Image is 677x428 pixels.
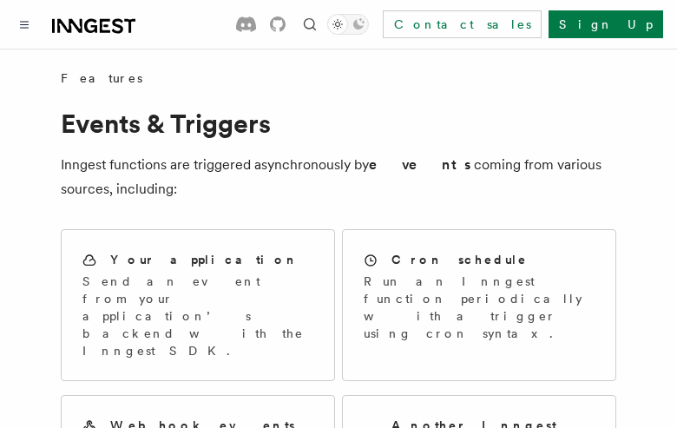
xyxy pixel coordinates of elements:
p: Inngest functions are triggered asynchronously by coming from various sources, including: [61,153,616,201]
a: Your applicationSend an event from your application’s backend with the Inngest SDK. [61,229,335,381]
p: Send an event from your application’s backend with the Inngest SDK. [82,273,313,359]
a: Contact sales [383,10,542,38]
h1: Events & Triggers [61,108,616,139]
button: Toggle navigation [14,14,35,35]
h2: Cron schedule [391,251,528,268]
button: Find something... [299,14,320,35]
strong: events [369,156,474,173]
button: Toggle dark mode [327,14,369,35]
a: Sign Up [549,10,663,38]
a: Cron scheduleRun an Inngest function periodically with a trigger using cron syntax. [342,229,616,381]
span: Features [61,69,142,87]
p: Run an Inngest function periodically with a trigger using cron syntax. [364,273,595,342]
h2: Your application [110,251,299,268]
